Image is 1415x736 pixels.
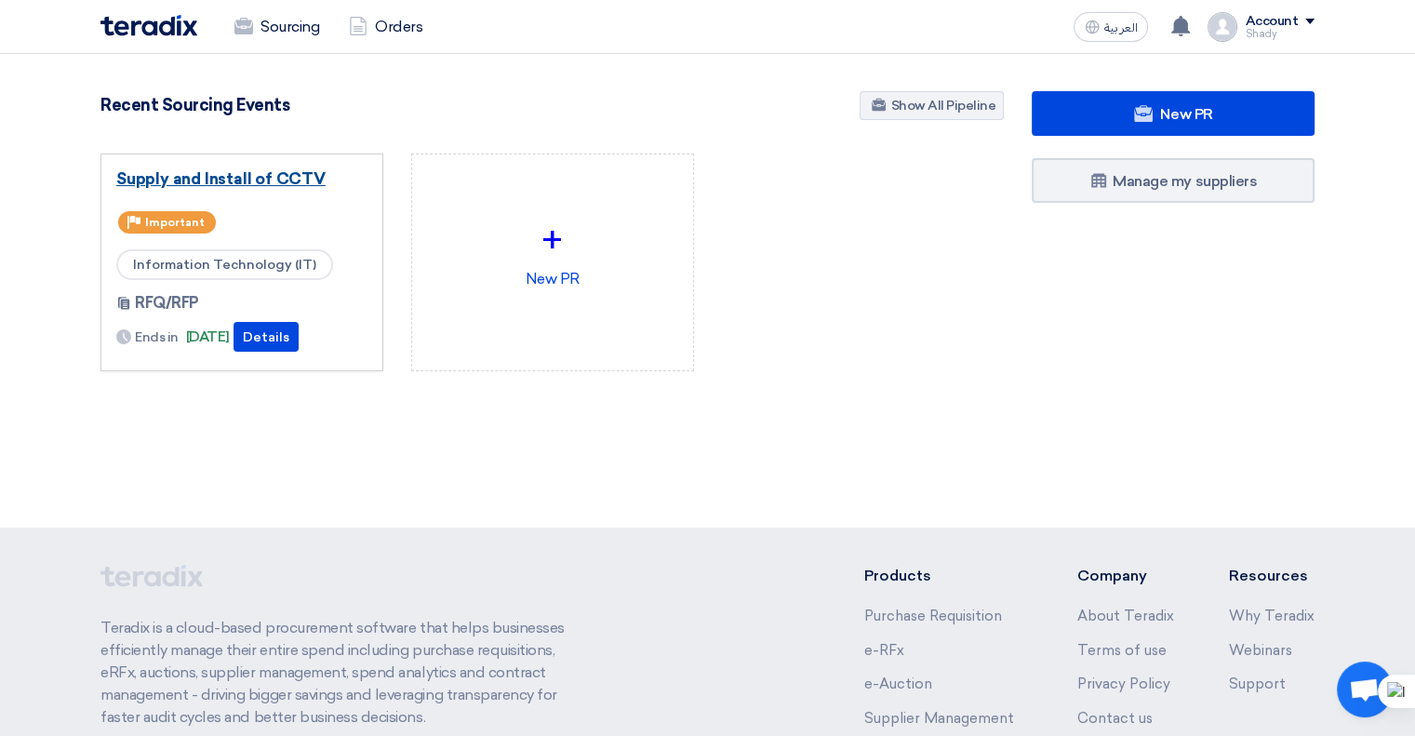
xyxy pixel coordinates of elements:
[864,676,932,692] a: e-Auction
[100,617,586,729] p: Teradix is a cloud-based procurement software that helps businesses efficiently manage their enti...
[116,169,367,188] a: Supply and Install of CCTV
[234,322,299,352] button: Details
[1229,565,1315,587] li: Resources
[135,328,179,347] span: Ends in
[186,327,230,348] span: [DATE]
[1076,642,1166,659] a: Terms of use
[860,91,1004,120] a: Show All Pipeline
[135,292,199,314] span: RFQ/RFP
[334,7,437,47] a: Orders
[1229,676,1286,692] a: Support
[1076,565,1173,587] li: Company
[1076,710,1152,727] a: Contact us
[1032,158,1315,203] a: Manage my suppliers
[864,710,1014,727] a: Supplier Management
[145,216,205,229] span: Important
[1076,608,1173,624] a: About Teradix
[1337,662,1393,717] div: Open chat
[1103,21,1137,34] span: العربية
[1229,608,1315,624] a: Why Teradix
[864,565,1021,587] li: Products
[100,95,289,115] h4: Recent Sourcing Events
[1076,676,1169,692] a: Privacy Policy
[427,212,678,268] div: +
[1245,14,1298,30] div: Account
[1229,642,1292,659] a: Webinars
[1074,12,1148,42] button: العربية
[220,7,334,47] a: Sourcing
[1245,29,1315,39] div: Shady
[100,15,197,36] img: Teradix logo
[1208,12,1237,42] img: profile_test.png
[1160,105,1212,123] span: New PR
[427,169,678,333] div: New PR
[116,249,333,280] span: Information Technology (IT)
[864,642,904,659] a: e-RFx
[864,608,1002,624] a: Purchase Requisition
